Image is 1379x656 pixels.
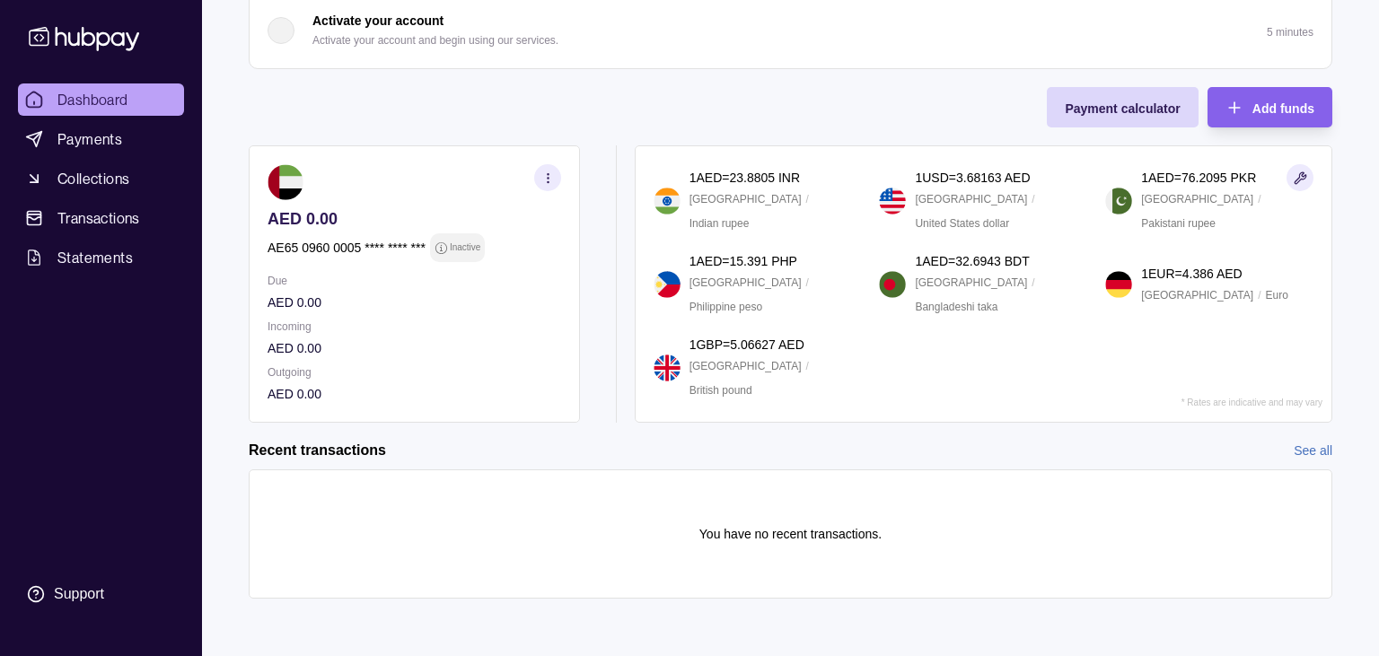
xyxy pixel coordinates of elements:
[1208,87,1332,127] button: Add funds
[689,273,802,293] p: [GEOGRAPHIC_DATA]
[18,83,184,116] a: Dashboard
[915,214,1009,233] p: United States dollar
[915,189,1027,209] p: [GEOGRAPHIC_DATA]
[915,168,1030,188] p: 1 USD = 3.68163 AED
[268,164,303,200] img: ae
[18,241,184,274] a: Statements
[1032,189,1034,209] p: /
[1065,101,1180,116] span: Payment calculator
[1105,271,1132,298] img: de
[312,31,558,50] p: Activate your account and begin using our services.
[1265,285,1287,305] p: Euro
[312,11,444,31] p: Activate your account
[654,354,681,381] img: gb
[268,363,561,382] p: Outgoing
[18,575,184,613] a: Support
[1032,273,1034,293] p: /
[57,168,129,189] span: Collections
[689,335,804,354] p: 1 GBP = 5.06627 AED
[915,273,1027,293] p: [GEOGRAPHIC_DATA]
[249,441,386,460] h2: Recent transactions
[879,188,906,214] img: us
[689,380,752,400] p: British pound
[879,271,906,298] img: bd
[915,251,1029,271] p: 1 AED = 32.6943 BDT
[57,128,122,150] span: Payments
[1141,214,1216,233] p: Pakistani rupee
[54,584,104,604] div: Support
[699,524,882,544] p: You have no recent transactions.
[689,356,802,376] p: [GEOGRAPHIC_DATA]
[268,317,561,337] p: Incoming
[57,89,128,110] span: Dashboard
[1141,168,1256,188] p: 1 AED = 76.2095 PKR
[689,251,797,271] p: 1 AED = 15.391 PHP
[1181,398,1322,407] p: * Rates are indicative and may vary
[18,202,184,234] a: Transactions
[268,271,561,291] p: Due
[1047,87,1198,127] button: Payment calculator
[1252,101,1314,116] span: Add funds
[689,297,762,317] p: Philippine peso
[268,384,561,404] p: AED 0.00
[1105,188,1132,214] img: pk
[268,293,561,312] p: AED 0.00
[689,168,800,188] p: 1 AED = 23.8805 INR
[806,189,809,209] p: /
[1141,264,1243,284] p: 1 EUR = 4.386 AED
[268,338,561,358] p: AED 0.00
[1141,189,1253,209] p: [GEOGRAPHIC_DATA]
[1258,285,1260,305] p: /
[654,271,681,298] img: ph
[689,214,750,233] p: Indian rupee
[654,188,681,214] img: in
[1258,189,1260,209] p: /
[1141,285,1253,305] p: [GEOGRAPHIC_DATA]
[689,189,802,209] p: [GEOGRAPHIC_DATA]
[806,273,809,293] p: /
[57,207,140,229] span: Transactions
[268,209,561,229] p: AED 0.00
[18,162,184,195] a: Collections
[57,247,133,268] span: Statements
[1294,441,1332,460] a: See all
[806,356,809,376] p: /
[915,297,997,317] p: Bangladeshi taka
[18,123,184,155] a: Payments
[1267,26,1313,39] p: 5 minutes
[450,238,480,258] p: Inactive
